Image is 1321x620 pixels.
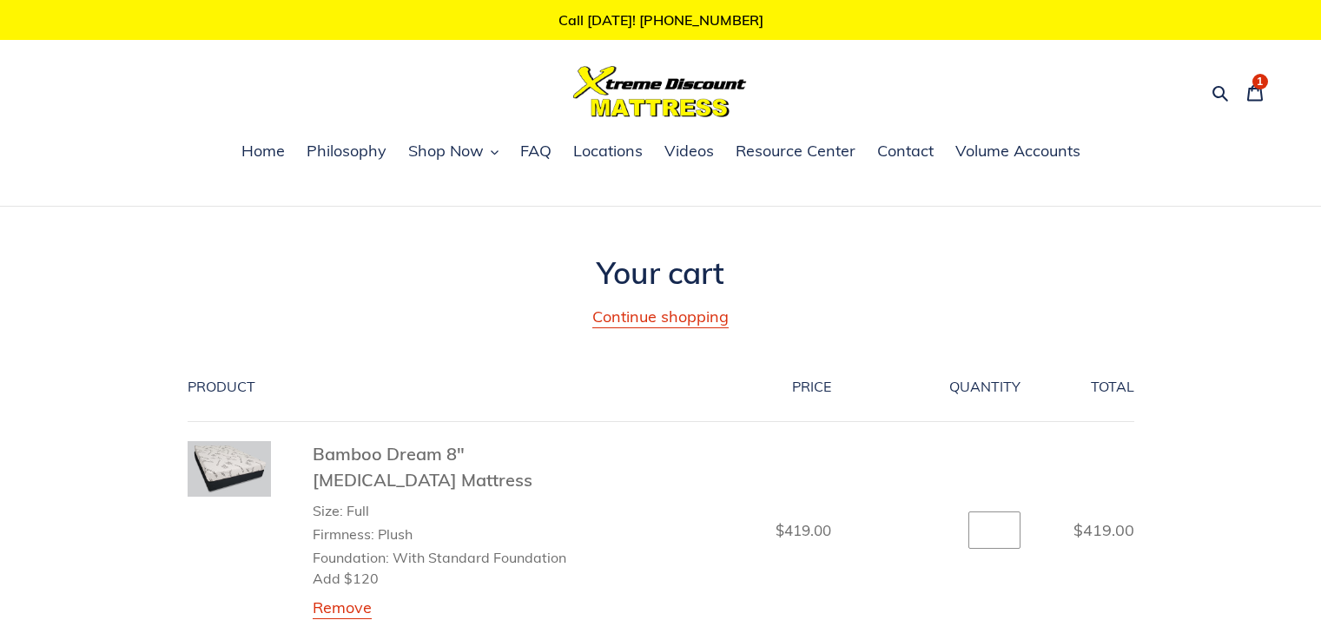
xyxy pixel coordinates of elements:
a: Videos [656,139,723,165]
span: Videos [664,141,714,162]
span: Philosophy [307,141,386,162]
button: Shop Now [400,139,507,165]
span: Volume Accounts [955,141,1080,162]
a: Contact [869,139,942,165]
span: Locations [573,141,643,162]
li: Firmness: Plush [313,524,595,544]
th: Total [1040,353,1134,422]
a: Continue shopping [592,307,729,328]
a: Locations [565,139,651,165]
li: Size: Full [313,500,595,521]
th: Product [188,353,614,422]
img: Xtreme Discount Mattress [573,66,747,117]
a: FAQ [512,139,560,165]
span: Resource Center [736,141,855,162]
li: Foundation: With Standard Foundation Add $120 [313,547,595,589]
a: Volume Accounts [947,139,1089,165]
span: 1 [1257,76,1263,87]
a: Remove Bamboo Dream 8" Memory Foam Mattress - Full / Plush / With Standard Foundation Add $120 [313,597,372,619]
dd: $419.00 [632,519,831,542]
th: Quantity [850,353,1040,422]
a: 1 [1237,71,1273,112]
span: Shop Now [408,141,484,162]
span: Contact [877,141,934,162]
a: Home [233,139,294,165]
a: Bamboo Dream 8" [MEDICAL_DATA] Mattress [313,443,532,491]
ul: Product details [313,497,595,590]
span: Home [241,141,285,162]
th: Price [613,353,850,422]
span: $419.00 [1073,520,1134,540]
h1: Your cart [188,254,1134,291]
a: Resource Center [727,139,864,165]
span: FAQ [520,141,552,162]
a: Philosophy [298,139,395,165]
